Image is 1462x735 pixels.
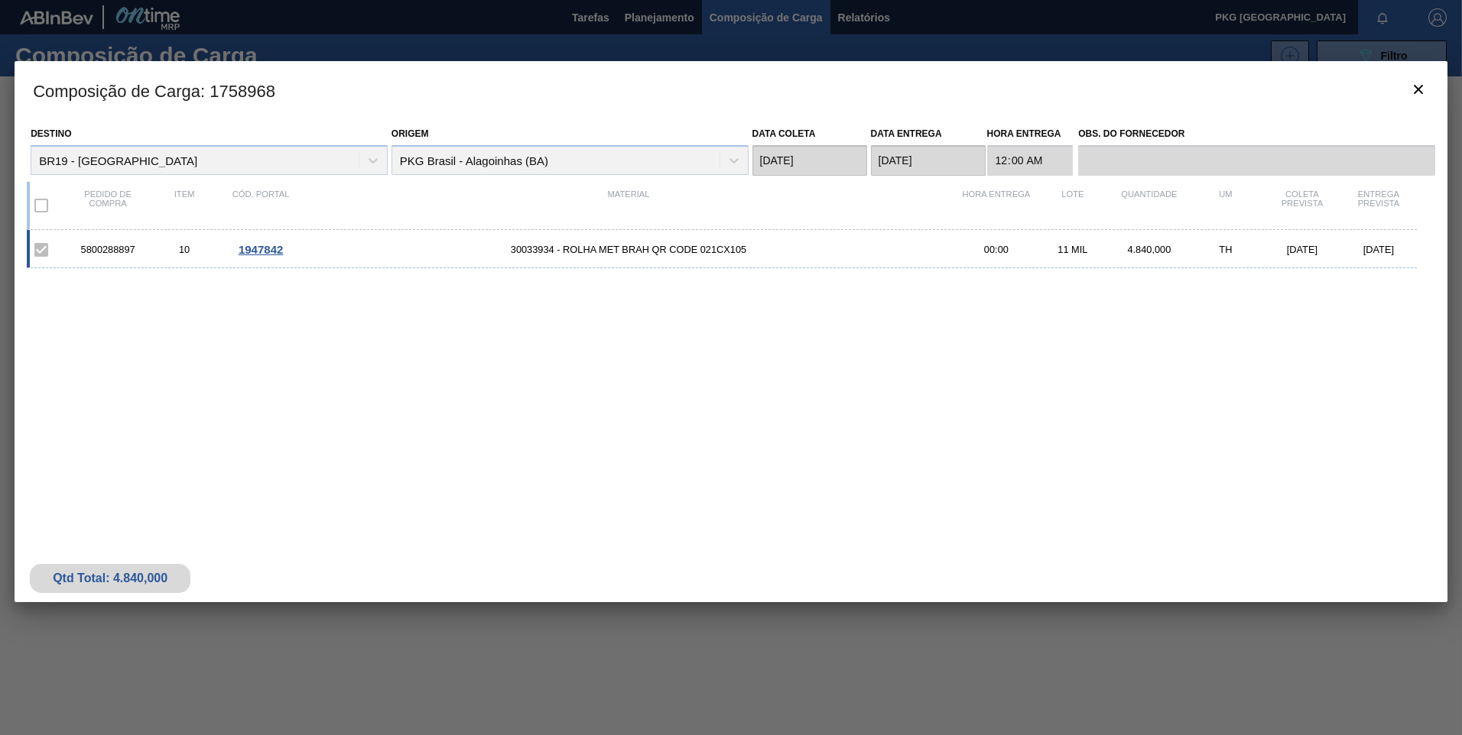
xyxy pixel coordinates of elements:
div: Hora Entrega [958,189,1035,222]
div: Entrega Prevista [1340,189,1417,222]
div: 5800288897 [70,244,146,255]
div: TH [1187,244,1264,255]
span: 1947842 [239,243,283,256]
label: Origem [391,128,429,139]
span: 30033934 - ROLHA MET BRAH QR CODE 021CX105 [299,244,958,255]
label: Destino [31,128,71,139]
div: Pedido de compra [70,189,146,222]
label: Obs. do Fornecedor [1078,123,1435,145]
div: 00:00 [958,244,1035,255]
input: dd/mm/yyyy [871,145,986,176]
div: Material [299,189,958,222]
div: 11 MIL [1035,244,1111,255]
div: Coleta Prevista [1264,189,1340,222]
div: [DATE] [1340,244,1417,255]
div: [DATE] [1264,244,1340,255]
label: Hora Entrega [987,123,1074,145]
h3: Composição de Carga : 1758968 [15,61,1447,119]
label: Data entrega [871,128,942,139]
div: Item [146,189,223,222]
div: UM [1187,189,1264,222]
div: Cód. Portal [223,189,299,222]
div: Qtd Total: 4.840,000 [41,571,179,585]
div: 10 [146,244,223,255]
div: 4.840,000 [1111,244,1187,255]
div: Lote [1035,189,1111,222]
div: Quantidade [1111,189,1187,222]
div: Ir para o Pedido [223,243,299,256]
input: dd/mm/yyyy [752,145,867,176]
label: Data coleta [752,128,816,139]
